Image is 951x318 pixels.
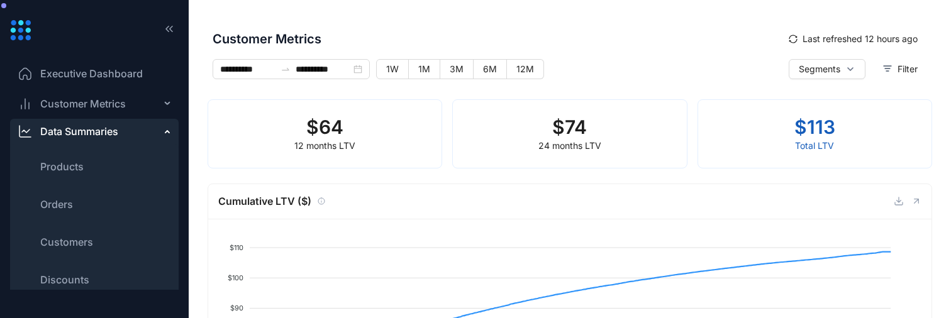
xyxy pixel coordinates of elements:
[789,59,865,79] button: Segments
[218,194,311,209] span: Cumulative LTV ($)
[386,63,399,74] span: 1W
[40,197,73,212] span: Orders
[281,64,291,74] span: to
[213,30,779,48] span: Customer Metrics
[795,140,834,151] span: Total LTV
[294,140,355,151] span: 12 months LTV
[418,63,430,74] span: 1M
[799,62,840,76] span: Segments
[538,115,601,139] h2: $ 74
[40,124,118,139] div: Data Summaries
[779,29,927,49] button: syncLast refreshed 12 hours ago
[483,63,497,74] span: 6M
[789,35,798,43] span: sync
[281,64,291,74] span: swap-right
[538,140,601,151] span: 24 months LTV
[40,96,126,111] span: Customer Metrics
[898,62,918,76] span: Filter
[803,32,918,46] span: Last refreshed 12 hours ago
[230,304,243,312] tspan: $90
[450,63,464,74] span: 3M
[40,159,84,174] span: Products
[228,273,243,282] tspan: $100
[40,272,89,287] span: Discounts
[230,243,243,252] tspan: $110
[294,115,355,139] h2: $ 64
[516,63,534,74] span: 12M
[40,66,143,81] span: Executive Dashboard
[794,115,835,139] h2: $ 113
[873,59,927,79] button: Filter
[40,234,93,249] span: Customers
